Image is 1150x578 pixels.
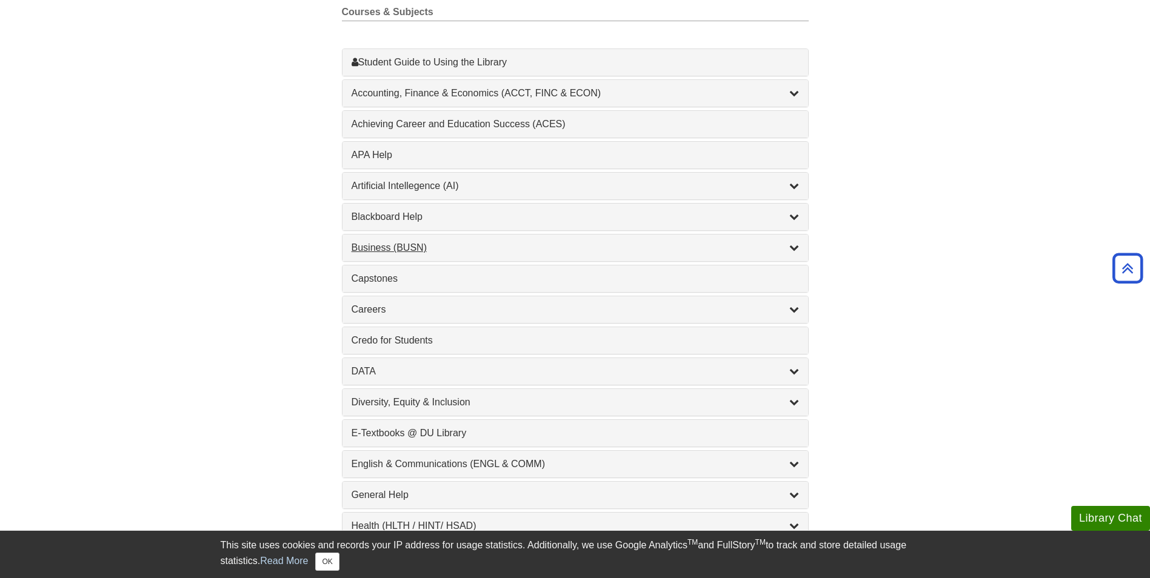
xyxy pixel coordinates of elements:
[1108,260,1147,276] a: Back to Top
[687,538,698,546] sup: TM
[352,519,799,533] a: Health (HLTH / HINT/ HSAD)
[755,538,766,546] sup: TM
[352,241,799,255] a: Business (BUSN)
[352,457,799,471] a: English & Communications (ENGL & COMM)
[352,148,799,162] a: APA Help
[352,271,799,286] a: Capstones
[315,553,339,571] button: Close
[352,488,799,502] a: General Help
[352,395,799,410] a: Diversity, Equity & Inclusion
[352,179,799,193] a: Artificial Intellegence (AI)
[352,117,799,131] a: Achieving Career and Education Success (ACES)
[352,426,799,440] a: E-Textbooks @ DU Library
[1071,506,1150,531] button: Library Chat
[352,364,799,379] a: DATA
[342,7,809,21] h2: Courses & Subjects
[352,210,799,224] a: Blackboard Help
[221,538,930,571] div: This site uses cookies and records your IP address for usage statistics. Additionally, we use Goo...
[352,55,799,70] a: Student Guide to Using the Library
[352,333,799,348] a: Credo for Students
[352,302,799,317] a: Careers
[352,86,799,101] a: Accounting, Finance & Economics (ACCT, FINC & ECON)
[260,556,308,566] a: Read More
